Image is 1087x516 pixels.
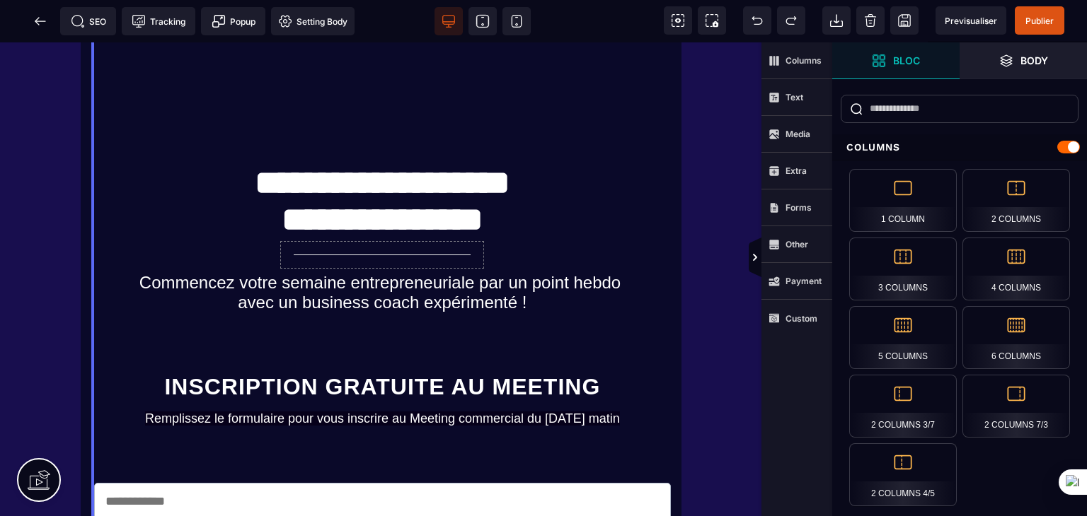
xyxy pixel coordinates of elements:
span: View components [664,6,692,35]
strong: Media [786,129,810,139]
strong: Other [786,239,808,250]
h1: INSCRIPTION GRATUITE AU MEETING [105,323,661,365]
span: Publier [1025,16,1054,26]
span: Remplissez le formulaire pour vous inscrire au Meeting commercial du [DATE] matin [145,369,620,383]
span: Setting Body [278,14,347,28]
strong: Columns [786,55,822,66]
span: Preview [936,6,1006,35]
strong: Bloc [893,55,920,66]
div: 3 Columns [849,238,957,300]
strong: Extra [786,165,807,176]
span: Popup [212,14,255,28]
div: 2 Columns [962,169,1070,232]
div: 1 Column [849,169,957,232]
span: Screenshot [698,6,726,35]
span: Previsualiser [945,16,997,26]
strong: Custom [786,313,817,324]
strong: Body [1020,55,1048,66]
h2: Commencez votre semaine entrepreneuriale par un point hebdo avec un business coach expérimenté ! [94,223,672,277]
div: Columns [832,134,1087,160]
div: 2 Columns 7/3 [962,375,1070,438]
span: Open Layer Manager [960,42,1087,79]
span: Tracking [132,14,185,28]
strong: Forms [786,202,812,213]
span: SEO [71,14,106,28]
div: 2 Columns 4/5 [849,443,957,506]
div: 4 Columns [962,238,1070,300]
div: 2 Columns 3/7 [849,375,957,438]
div: 6 Columns [962,306,1070,369]
strong: Text [786,92,803,102]
div: 5 Columns [849,306,957,369]
span: Open Blocks [832,42,960,79]
strong: Payment [786,276,822,286]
